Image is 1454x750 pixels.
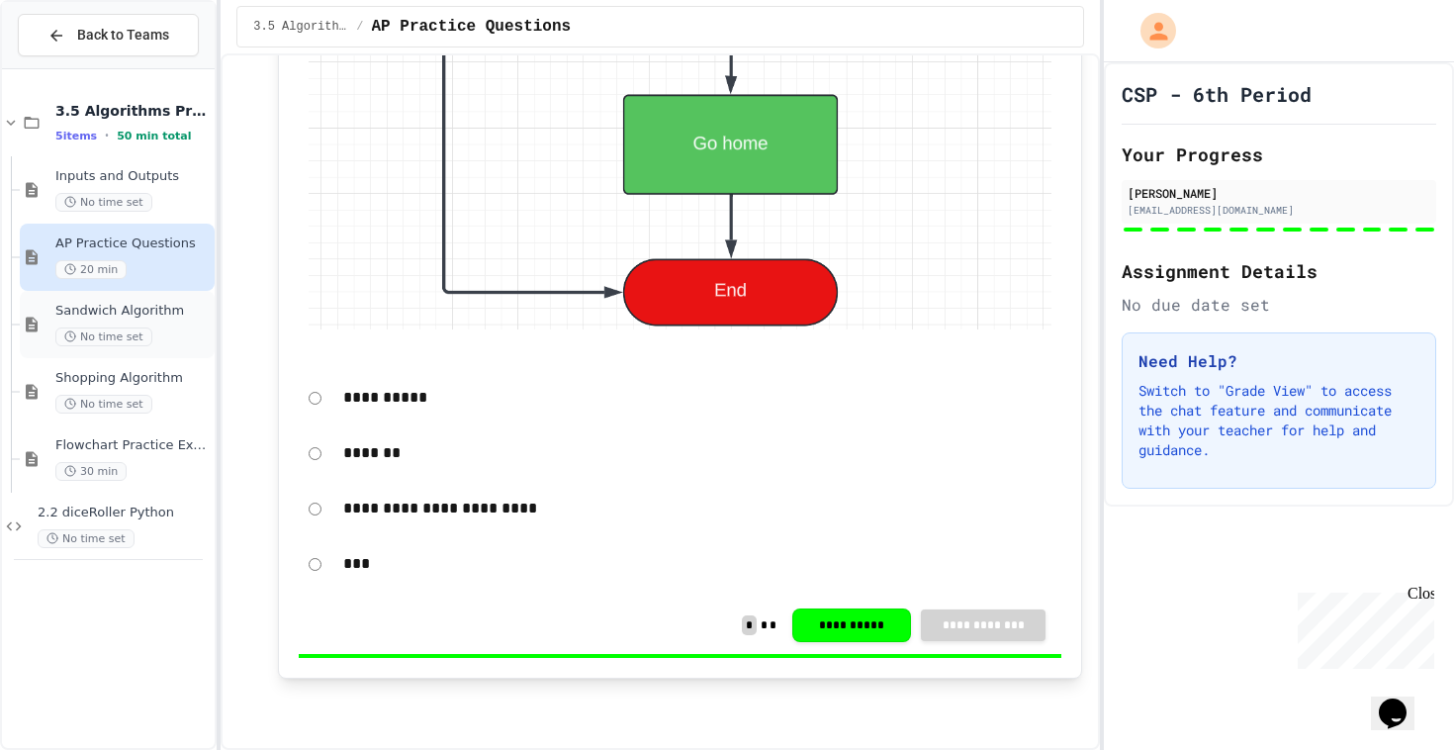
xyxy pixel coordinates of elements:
span: 3.5 Algorithms Practice [253,19,348,35]
span: Sandwich Algorithm [55,303,211,320]
p: Switch to "Grade View" to access the chat feature and communicate with your teacher for help and ... [1138,381,1419,460]
span: Back to Teams [77,25,169,46]
span: / [356,19,363,35]
span: No time set [55,395,152,414]
span: 50 min total [117,130,191,142]
iframe: chat widget [1371,671,1434,730]
div: Chat with us now!Close [8,8,136,126]
span: 20 min [55,260,127,279]
span: No time set [55,193,152,212]
span: No time set [38,529,135,548]
span: • [105,128,109,143]
div: No due date set [1122,293,1436,317]
div: My Account [1120,8,1181,53]
span: No time set [55,328,152,346]
iframe: chat widget [1290,585,1434,669]
span: 3.5 Algorithms Practice [55,102,211,120]
span: Flowchart Practice Exercises [55,437,211,454]
div: [PERSON_NAME] [1128,184,1430,202]
span: 5 items [55,130,97,142]
h3: Need Help? [1138,349,1419,373]
span: AP Practice Questions [55,235,211,252]
div: [EMAIL_ADDRESS][DOMAIN_NAME] [1128,203,1430,218]
span: AP Practice Questions [372,15,572,39]
h1: CSP - 6th Period [1122,80,1312,108]
span: Inputs and Outputs [55,168,211,185]
h2: Assignment Details [1122,257,1436,285]
span: 2.2 diceRoller Python [38,505,211,521]
h2: Your Progress [1122,141,1436,168]
span: 30 min [55,462,127,481]
span: Shopping Algorithm [55,370,211,387]
button: Back to Teams [18,14,199,56]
